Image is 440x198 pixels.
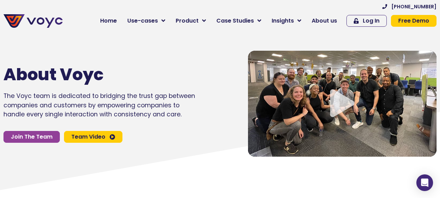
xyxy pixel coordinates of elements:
a: About us [306,14,342,28]
span: Log In [363,18,379,24]
img: voyc-full-logo [3,14,63,28]
span: Use-cases [127,17,158,25]
span: Insights [272,17,294,25]
h1: About Voyc [3,65,175,85]
span: About us [312,17,337,25]
a: [PHONE_NUMBER] [382,4,437,9]
a: Insights [266,14,306,28]
span: Case Studies [216,17,254,25]
span: [PHONE_NUMBER] [391,4,437,9]
a: Log In [346,15,387,27]
a: Case Studies [211,14,266,28]
span: Join The Team [11,134,53,140]
a: Use-cases [122,14,170,28]
div: Video play button [328,89,356,118]
span: Free Demo [398,18,429,24]
a: Product [170,14,211,28]
a: Join The Team [3,131,60,143]
a: Team Video [64,131,122,143]
a: Free Demo [391,15,437,27]
a: Home [95,14,122,28]
p: The Voyc team is dedicated to bridging the trust gap between companies and customers by empowerin... [3,91,196,119]
div: Open Intercom Messenger [416,174,433,191]
span: Product [176,17,199,25]
span: Home [100,17,117,25]
span: Team Video [71,134,105,140]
